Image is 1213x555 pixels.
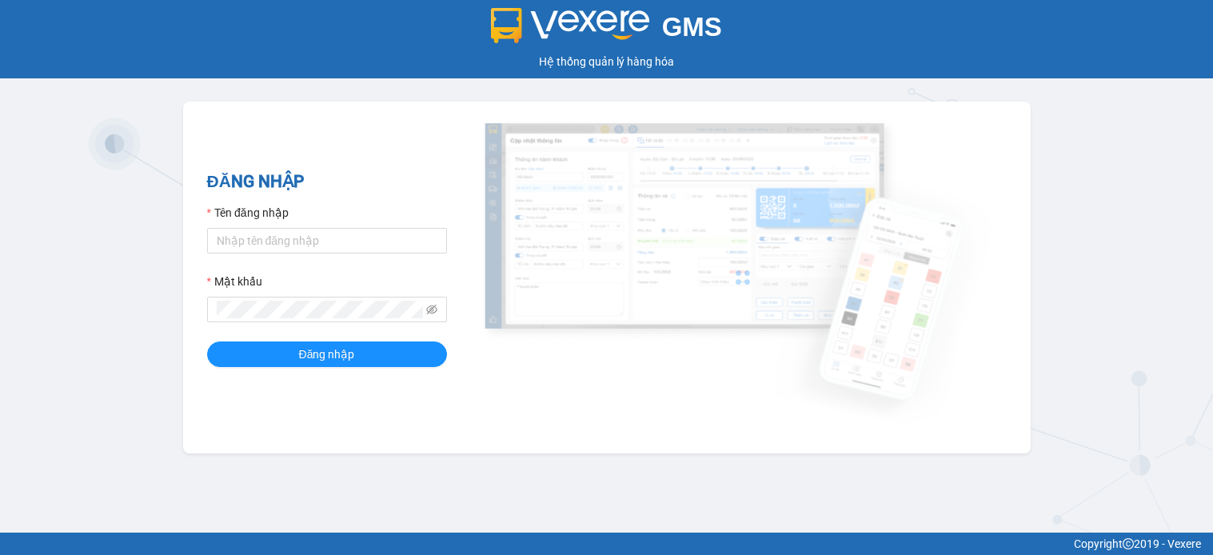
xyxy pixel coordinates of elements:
[12,535,1201,553] div: Copyright 2019 - Vexere
[662,12,722,42] span: GMS
[207,273,262,290] label: Mật khẩu
[491,24,722,37] a: GMS
[299,345,355,363] span: Đăng nhập
[491,8,649,43] img: logo 2
[4,53,1209,70] div: Hệ thống quản lý hàng hóa
[426,304,437,315] span: eye-invisible
[207,204,289,222] label: Tên đăng nhập
[217,301,423,318] input: Mật khẩu
[1123,538,1134,549] span: copyright
[207,228,447,254] input: Tên đăng nhập
[207,341,447,367] button: Đăng nhập
[207,169,447,195] h2: ĐĂNG NHẬP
